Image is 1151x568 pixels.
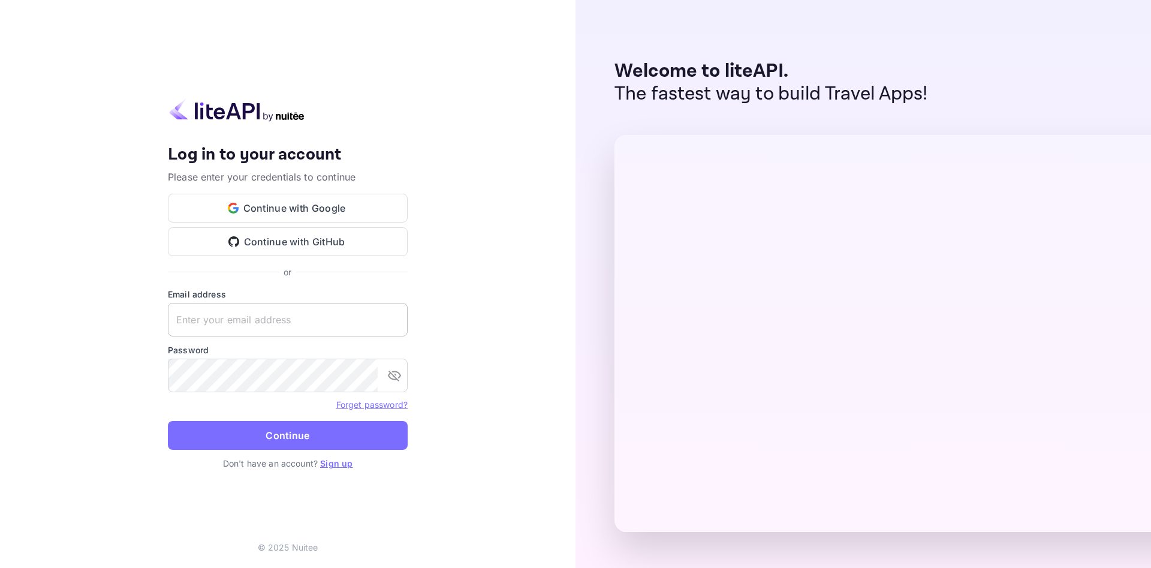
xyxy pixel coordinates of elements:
p: or [284,266,291,278]
a: Sign up [320,458,352,468]
button: Continue with GitHub [168,227,408,256]
label: Email address [168,288,408,300]
p: The fastest way to build Travel Apps! [614,83,928,106]
a: Forget password? [336,398,408,410]
button: toggle password visibility [382,363,406,387]
p: Welcome to liteAPI. [614,60,928,83]
p: Don't have an account? [168,457,408,470]
input: Enter your email address [168,303,408,336]
button: Continue with Google [168,194,408,223]
button: Continue [168,421,408,450]
a: Forget password? [336,399,408,410]
p: © 2025 Nuitee [258,541,318,554]
p: Please enter your credentials to continue [168,170,408,184]
h4: Log in to your account [168,145,408,166]
img: liteapi [168,98,306,122]
label: Password [168,344,408,356]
